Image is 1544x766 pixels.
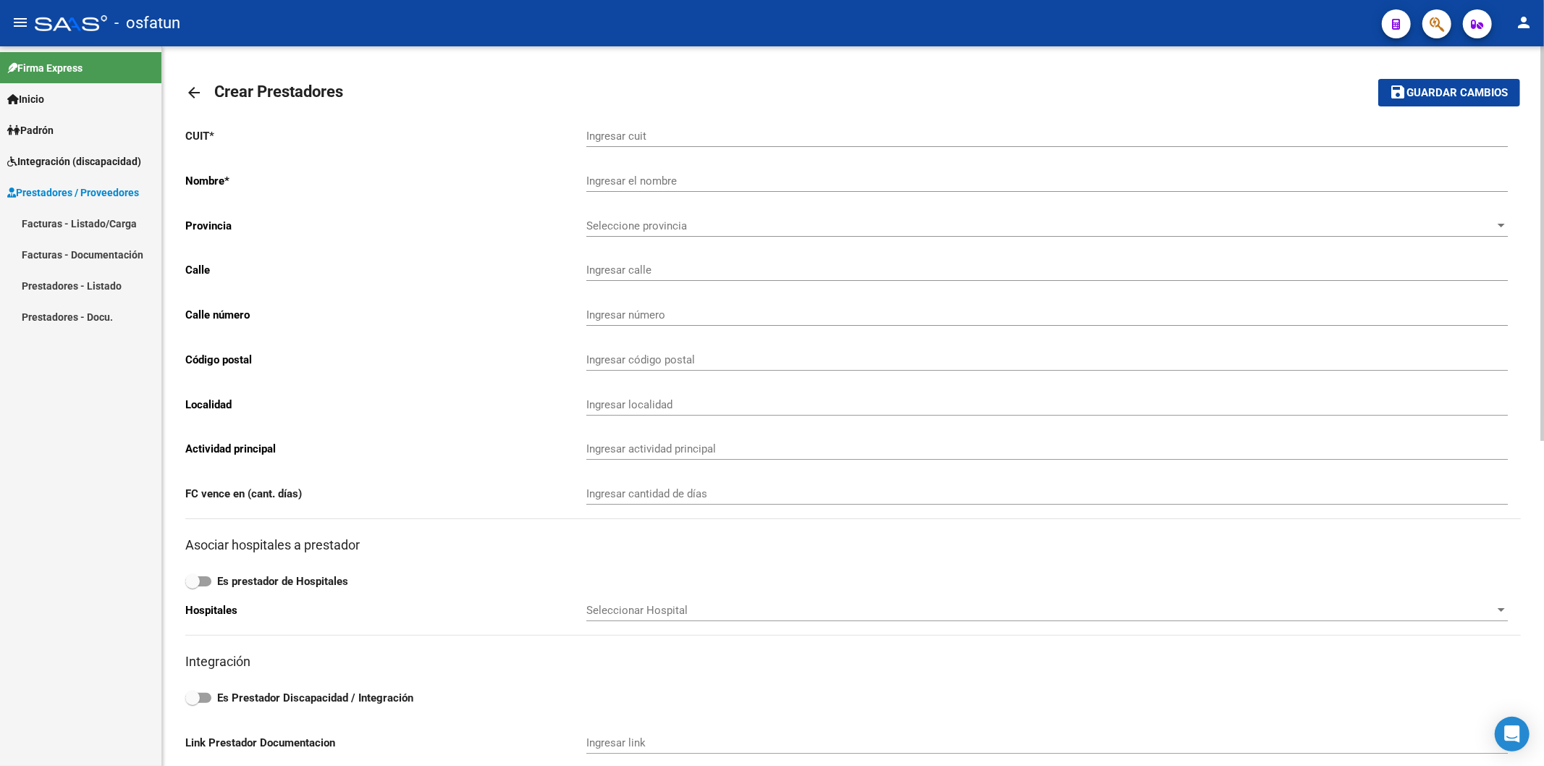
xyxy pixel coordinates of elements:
p: Hospitales [185,602,586,618]
h3: Asociar hospitales a prestador [185,535,1521,555]
span: Prestadores / Proveedores [7,185,139,201]
span: Seleccionar Hospital [586,604,1495,617]
p: Nombre [185,173,586,189]
mat-icon: save [1390,83,1407,101]
span: Inicio [7,91,44,107]
p: Link Prestador Documentacion [185,735,586,751]
strong: Es prestador de Hospitales [217,575,348,588]
span: Integración (discapacidad) [7,153,141,169]
p: Calle número [185,307,586,323]
p: CUIT [185,128,586,144]
mat-icon: menu [12,14,29,31]
span: Firma Express [7,60,83,76]
span: Guardar cambios [1407,87,1509,100]
mat-icon: person [1515,14,1532,31]
mat-icon: arrow_back [185,84,203,101]
button: Guardar cambios [1378,79,1520,106]
p: Localidad [185,397,586,413]
h3: Integración [185,652,1521,672]
p: Provincia [185,218,586,234]
p: FC vence en (cant. días) [185,486,586,502]
span: Seleccione provincia [586,219,1495,232]
strong: Es Prestador Discapacidad / Integración [217,691,413,704]
span: Crear Prestadores [214,83,343,101]
p: Actividad principal [185,441,586,457]
div: Open Intercom Messenger [1495,717,1530,752]
p: Código postal [185,352,586,368]
span: Padrón [7,122,54,138]
span: - osfatun [114,7,180,39]
p: Calle [185,262,586,278]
